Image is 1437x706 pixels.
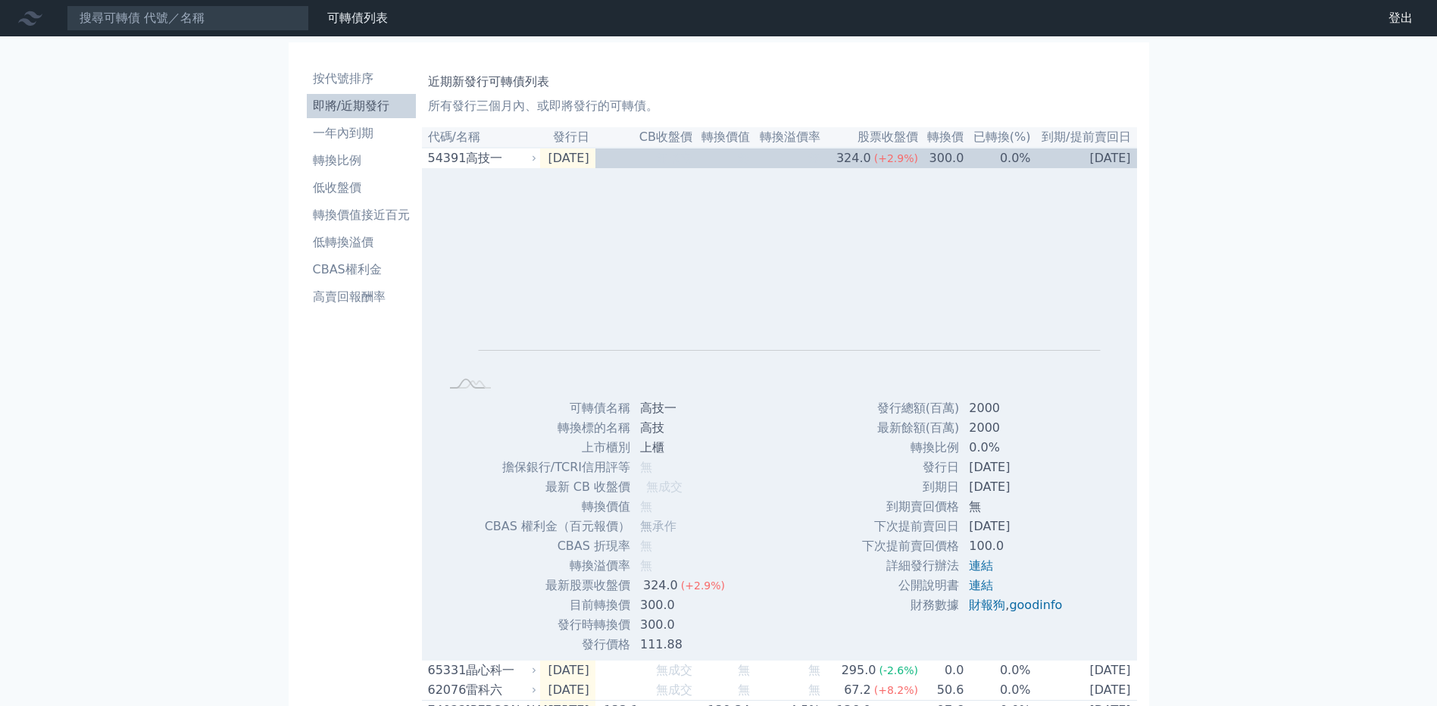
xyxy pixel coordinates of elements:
[874,152,918,164] span: (+2.9%)
[960,536,1074,556] td: 100.0
[861,517,960,536] td: 下次提前賣回日
[307,179,416,197] li: 低收盤價
[1376,6,1425,30] a: 登出
[631,635,737,654] td: 111.88
[960,517,1074,536] td: [DATE]
[960,418,1074,438] td: 2000
[466,149,534,167] div: 高技一
[656,151,692,165] span: 無成交
[428,661,462,679] div: 65331
[307,203,416,227] a: 轉換價值接近百元
[484,497,631,517] td: 轉換價值
[1032,127,1137,148] th: 到期/提前賣回日
[919,127,964,148] th: 轉換價
[693,127,751,148] th: 轉換價值
[861,477,960,497] td: 到期日
[1032,148,1137,168] td: [DATE]
[960,438,1074,458] td: 0.0%
[960,398,1074,418] td: 2000
[540,680,595,701] td: [DATE]
[631,615,737,635] td: 300.0
[307,94,416,118] a: 即將/近期發行
[964,680,1031,701] td: 0.0%
[841,681,874,699] div: 67.2
[484,595,631,615] td: 目前轉換價
[861,497,960,517] td: 到期賣回價格
[307,285,416,309] a: 高賣回報酬率
[428,681,462,699] div: 62076
[327,11,388,25] a: 可轉債列表
[969,558,993,573] a: 連結
[484,615,631,635] td: 發行時轉換價
[484,517,631,536] td: CBAS 權利金（百元報價）
[861,556,960,576] td: 詳細發行辦法
[839,661,879,679] div: 295.0
[307,261,416,279] li: CBAS權利金
[879,664,918,676] span: (-2.6%)
[738,683,750,697] span: 無
[484,398,631,418] td: 可轉債名稱
[307,124,416,142] li: 一年內到期
[808,151,820,165] span: 無
[484,418,631,438] td: 轉換標的名稱
[307,230,416,255] a: 低轉換溢價
[631,438,737,458] td: 上櫃
[874,684,918,696] span: (+8.2%)
[307,258,416,282] a: CBAS權利金
[960,458,1074,477] td: [DATE]
[307,176,416,200] a: 低收盤價
[466,681,534,699] div: 雷科六
[484,438,631,458] td: 上市櫃別
[646,480,683,494] span: 無成交
[484,458,631,477] td: 擔保銀行/TCRI信用評等
[484,635,631,654] td: 發行價格
[640,460,652,474] span: 無
[640,539,652,553] span: 無
[464,192,1101,373] g: Chart
[969,578,993,592] a: 連結
[466,661,534,679] div: 晶心科一
[307,67,416,91] a: 按代號排序
[964,148,1031,168] td: 0.0%
[821,127,919,148] th: 股票收盤價
[484,536,631,556] td: CBAS 折現率
[595,127,693,148] th: CB收盤價
[861,418,960,438] td: 最新餘額(百萬)
[964,661,1031,680] td: 0.0%
[1032,661,1137,680] td: [DATE]
[919,680,964,701] td: 50.6
[307,97,416,115] li: 即將/近期發行
[919,661,964,680] td: 0.0
[861,398,960,418] td: 發行總額(百萬)
[422,127,540,148] th: 代碼/名稱
[964,127,1031,148] th: 已轉換(%)
[307,233,416,251] li: 低轉換溢價
[960,497,1074,517] td: 無
[631,595,737,615] td: 300.0
[861,536,960,556] td: 下次提前賣回價格
[833,149,874,167] div: 324.0
[631,398,737,418] td: 高技一
[540,661,595,680] td: [DATE]
[808,683,820,697] span: 無
[681,579,725,592] span: (+2.9%)
[484,477,631,497] td: 最新 CB 收盤價
[861,576,960,595] td: 公開說明書
[1032,680,1137,701] td: [DATE]
[960,477,1074,497] td: [DATE]
[307,152,416,170] li: 轉換比例
[428,97,1131,115] p: 所有發行三個月內、或即將發行的可轉債。
[656,683,692,697] span: 無成交
[861,438,960,458] td: 轉換比例
[307,70,416,88] li: 按代號排序
[861,458,960,477] td: 發行日
[960,595,1074,615] td: ,
[307,121,416,145] a: 一年內到期
[640,576,681,595] div: 324.0
[540,127,595,148] th: 發行日
[751,127,821,148] th: 轉換溢價率
[307,148,416,173] a: 轉換比例
[307,206,416,224] li: 轉換價值接近百元
[640,499,652,514] span: 無
[307,288,416,306] li: 高賣回報酬率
